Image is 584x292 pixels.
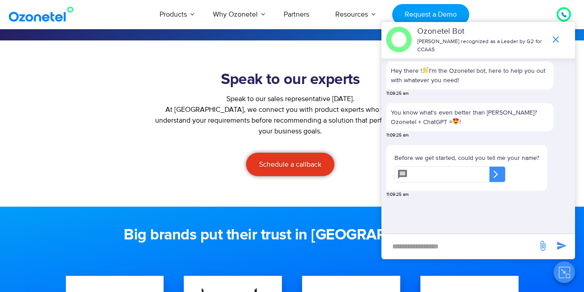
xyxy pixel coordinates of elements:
span: end chat or minimize [547,31,565,49]
div: Speak to our sales representative [DATE]. [150,93,431,104]
span: send message [534,237,552,255]
span: 11:09:25 am [386,132,409,139]
button: Close chat [554,261,575,283]
span: send message [553,237,571,255]
h2: Speak to our experts [150,71,431,89]
p: Before we get started, could you tell me your name? [394,153,539,163]
img: header [386,27,412,53]
img: 😍 [453,118,459,124]
p: At [GEOGRAPHIC_DATA], we connect you with product experts who will deeply understand your require... [150,104,431,137]
span: 11:09:25 am [386,191,409,198]
div: new-msg-input [386,239,533,255]
p: Ozonetel Bot [417,26,546,38]
a: Schedule a callback [246,153,334,176]
span: Schedule a callback [259,161,321,168]
img: 👋 [422,67,428,73]
span: 11:09:25 am [386,90,409,97]
p: Hey there ! I'm the Ozonetel bot, here to help you out with whatever you need! [391,66,549,85]
p: You know what's even better than [PERSON_NAME]? Ozonetel + ChatGPT = ! [391,108,549,127]
a: Request a Demo [392,4,469,25]
p: [PERSON_NAME] recognized as a Leader by G2 for CCAAS [417,38,546,54]
h2: Big brands put their trust in [GEOGRAPHIC_DATA] [52,226,532,244]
